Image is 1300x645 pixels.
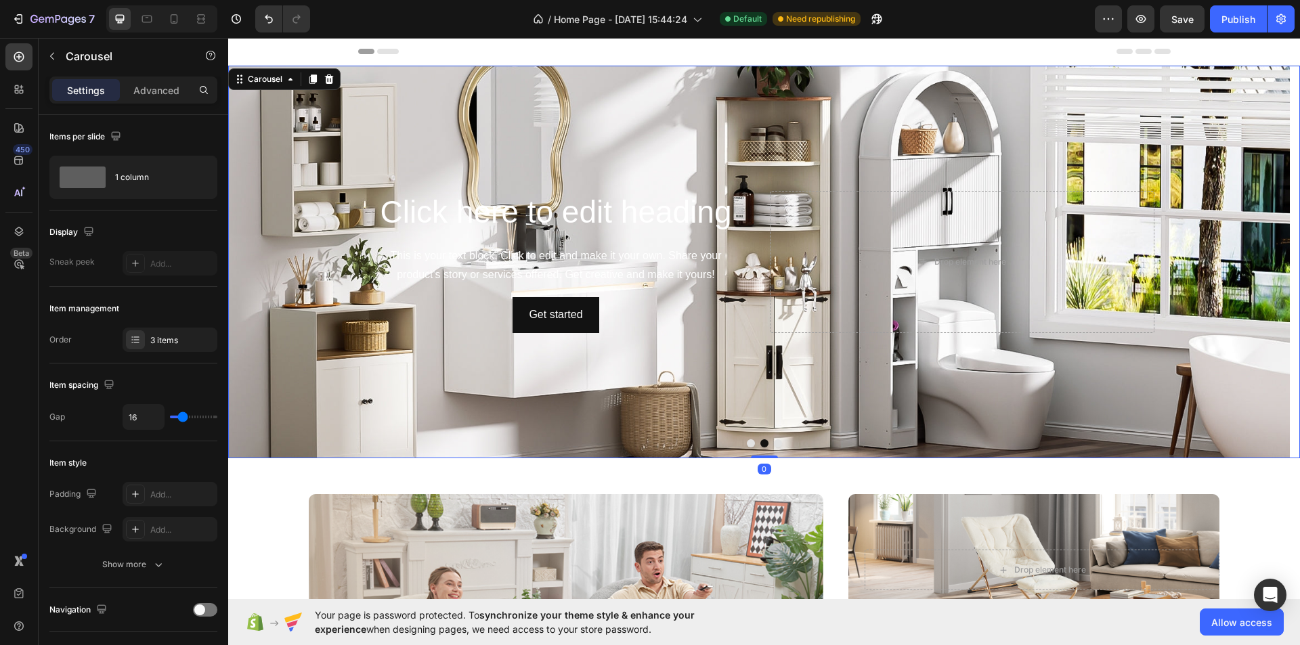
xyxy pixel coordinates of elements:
input: Auto [123,405,164,429]
span: Your page is password protected. To when designing pages, we need access to your store password. [315,608,747,636]
button: Get started [284,259,370,295]
button: 7 [5,5,101,32]
button: Publish [1210,5,1267,32]
button: Show more [49,552,217,577]
div: Display [49,223,97,242]
div: Overlay [620,456,991,608]
div: Order [49,334,72,346]
div: Beta [10,248,32,259]
p: Settings [67,83,105,97]
div: Background Image [620,456,991,608]
button: Save [1160,5,1205,32]
button: Allow access [1200,608,1284,636]
p: Advanced [133,83,179,97]
div: Item spacing [49,376,117,395]
div: Padding [49,485,100,504]
span: / [548,12,551,26]
div: Get started [301,267,354,287]
iframe: Design area [228,38,1300,599]
div: 3 items [150,334,214,347]
span: Save [1171,14,1194,25]
div: Carousel [17,35,57,47]
div: Show more [102,558,165,571]
div: Item style [49,457,87,469]
div: Item management [49,303,119,315]
div: Items per slide [49,128,124,146]
div: Sneak peek [49,256,95,268]
div: Undo/Redo [255,5,310,32]
div: Open Intercom Messenger [1254,579,1286,611]
span: Allow access [1211,615,1272,629]
span: synchronize your theme style & enhance your experience [315,609,695,635]
div: Background [49,520,115,539]
div: Add... [150,524,214,536]
span: Home Page - [DATE] 15:44:24 [554,12,687,26]
div: Gap [49,411,65,423]
div: Navigation [49,601,110,619]
p: 7 [89,11,95,27]
div: Drop element here [706,219,778,229]
div: 1 column [115,162,198,193]
button: Dot [519,401,527,409]
span: Default [733,13,762,25]
button: Dot [532,401,540,409]
div: 0 [529,426,543,437]
div: Drop element here [786,527,858,537]
span: Need republishing [786,13,855,25]
div: 450 [13,144,32,155]
div: Publish [1221,12,1255,26]
div: Add... [150,489,214,501]
button: Dot [546,401,554,409]
p: Carousel [66,48,181,64]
